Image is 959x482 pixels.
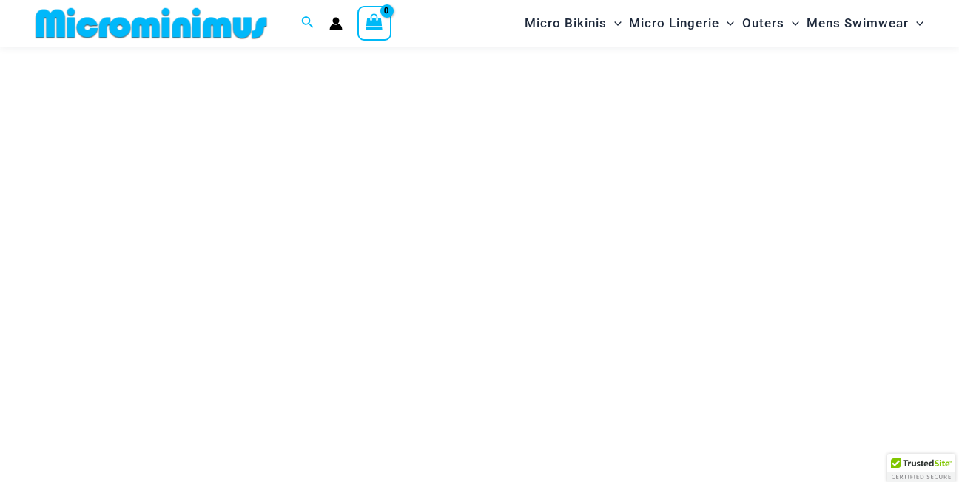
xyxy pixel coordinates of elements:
[521,4,625,42] a: Micro BikinisMenu ToggleMenu Toggle
[738,4,803,42] a: OutersMenu ToggleMenu Toggle
[357,6,391,40] a: View Shopping Cart, empty
[629,4,719,42] span: Micro Lingerie
[30,7,273,40] img: MM SHOP LOGO FLAT
[784,4,799,42] span: Menu Toggle
[803,4,927,42] a: Mens SwimwearMenu ToggleMenu Toggle
[909,4,923,42] span: Menu Toggle
[519,2,929,44] nav: Site Navigation
[625,4,738,42] a: Micro LingerieMenu ToggleMenu Toggle
[887,454,955,482] div: TrustedSite Certified
[807,4,909,42] span: Mens Swimwear
[607,4,622,42] span: Menu Toggle
[301,14,314,33] a: Search icon link
[742,4,784,42] span: Outers
[525,4,607,42] span: Micro Bikinis
[719,4,734,42] span: Menu Toggle
[329,17,343,30] a: Account icon link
